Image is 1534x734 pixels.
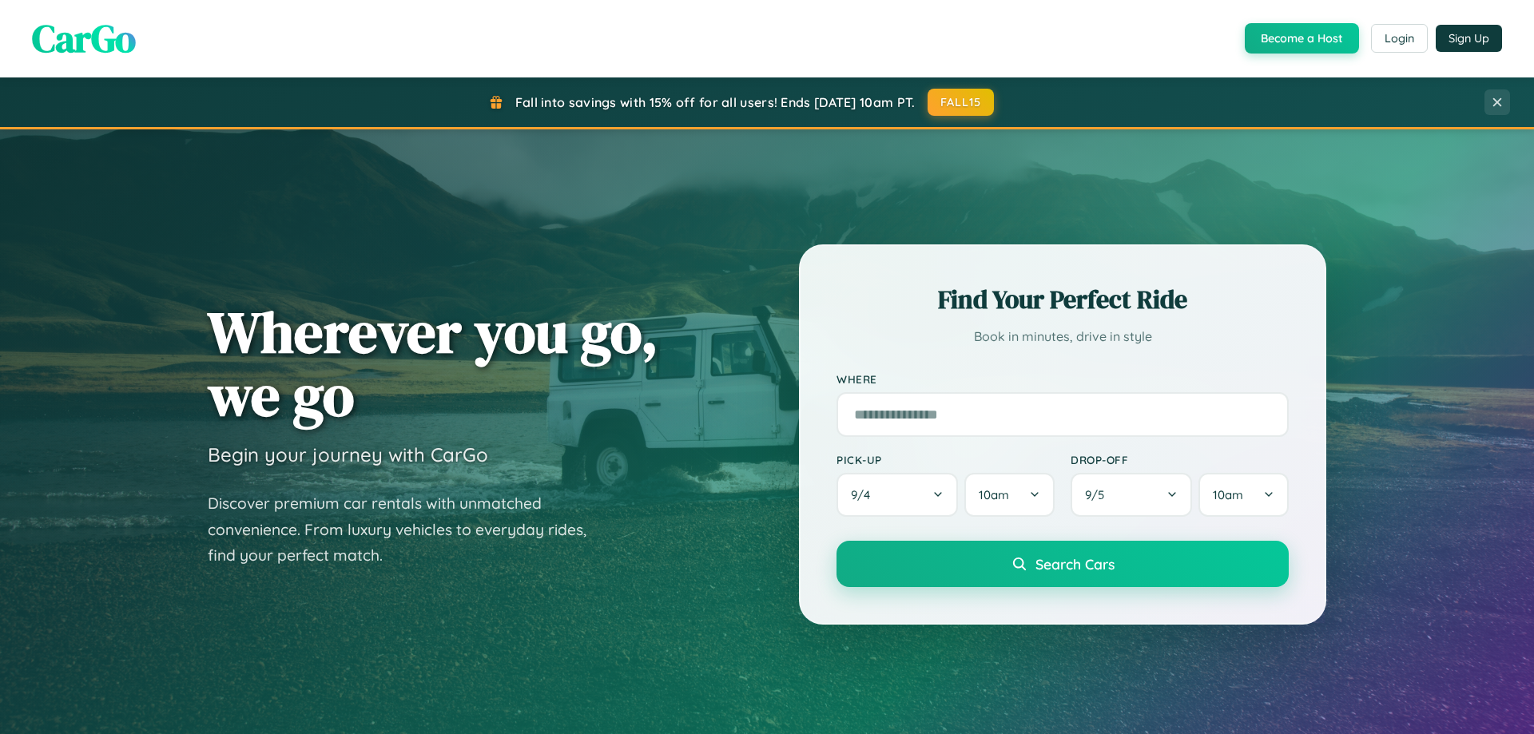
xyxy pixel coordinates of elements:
[928,89,995,116] button: FALL15
[1071,453,1289,466] label: Drop-off
[964,473,1055,517] button: 10am
[208,490,607,569] p: Discover premium car rentals with unmatched convenience. From luxury vehicles to everyday rides, ...
[208,300,658,427] h1: Wherever you go, we go
[837,473,958,517] button: 9/4
[1198,473,1289,517] button: 10am
[851,487,878,502] span: 9 / 4
[1245,23,1359,54] button: Become a Host
[1085,487,1112,502] span: 9 / 5
[32,12,136,65] span: CarGo
[1436,25,1502,52] button: Sign Up
[515,94,916,110] span: Fall into savings with 15% off for all users! Ends [DATE] 10am PT.
[1071,473,1192,517] button: 9/5
[837,282,1289,317] h2: Find Your Perfect Ride
[208,442,488,466] h3: Begin your journey with CarGo
[979,487,1009,502] span: 10am
[1371,24,1428,53] button: Login
[1213,487,1243,502] span: 10am
[837,453,1055,466] label: Pick-up
[837,325,1289,348] p: Book in minutes, drive in style
[837,541,1289,587] button: Search Cars
[837,372,1289,386] label: Where
[1035,555,1115,573] span: Search Cars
